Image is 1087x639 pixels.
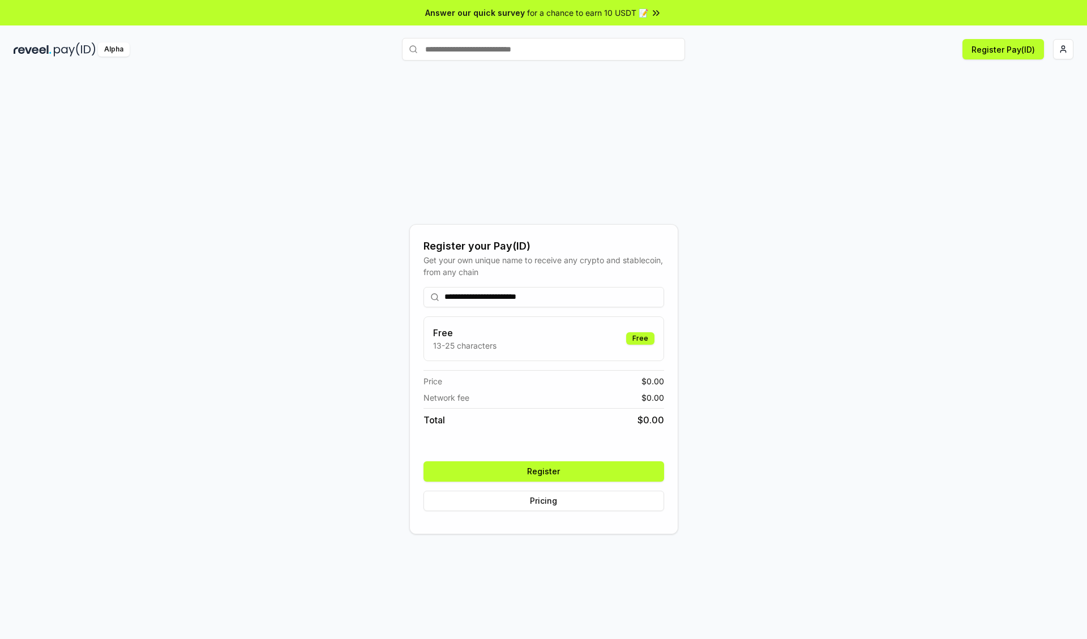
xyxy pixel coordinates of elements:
[423,461,664,482] button: Register
[98,42,130,57] div: Alpha
[641,375,664,387] span: $ 0.00
[423,254,664,278] div: Get your own unique name to receive any crypto and stablecoin, from any chain
[423,413,445,427] span: Total
[423,491,664,511] button: Pricing
[423,238,664,254] div: Register your Pay(ID)
[433,340,497,351] p: 13-25 characters
[637,413,664,427] span: $ 0.00
[54,42,96,57] img: pay_id
[433,326,497,340] h3: Free
[14,42,52,57] img: reveel_dark
[626,332,654,345] div: Free
[425,7,525,19] span: Answer our quick survey
[527,7,648,19] span: for a chance to earn 10 USDT 📝
[423,392,469,404] span: Network fee
[962,39,1044,59] button: Register Pay(ID)
[641,392,664,404] span: $ 0.00
[423,375,442,387] span: Price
